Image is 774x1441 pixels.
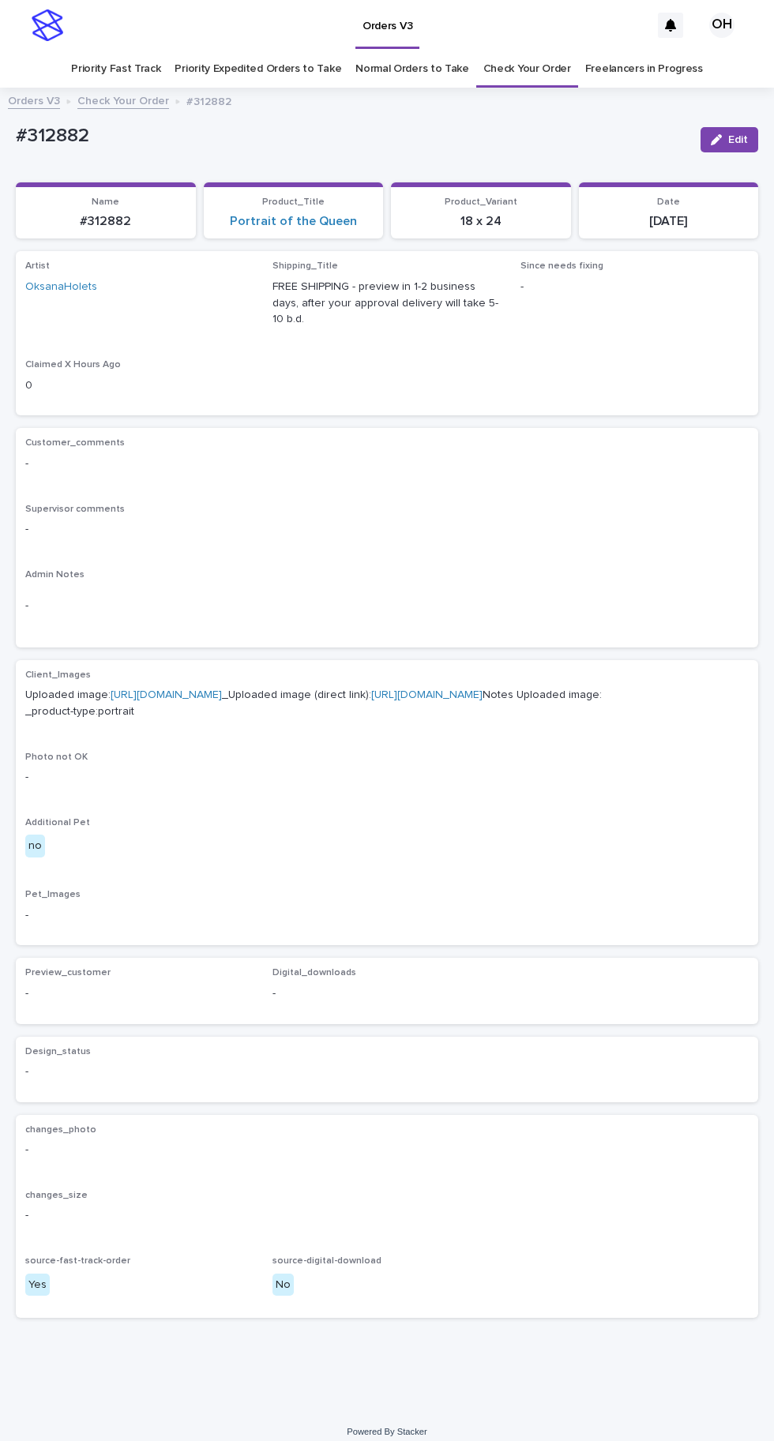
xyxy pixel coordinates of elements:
span: Artist [25,261,50,271]
span: Since needs fixing [520,261,603,271]
span: Customer_comments [25,438,125,448]
span: Admin Notes [25,570,85,580]
span: changes_size [25,1191,88,1200]
span: Supervisor comments [25,505,125,514]
a: [URL][DOMAIN_NAME] [111,689,222,700]
p: Uploaded image: _Uploaded image (direct link): Notes Uploaded image: _product-type:portrait [25,687,749,720]
a: OksanaHolets [25,279,97,295]
p: 18 x 24 [400,214,562,229]
p: - [25,598,749,614]
p: 0 [25,377,254,394]
a: Priority Fast Track [71,51,160,88]
span: Client_Images [25,670,91,680]
span: Claimed X Hours Ago [25,360,121,370]
span: Additional Pet [25,818,90,827]
a: Check Your Order [77,91,169,109]
span: Date [657,197,680,207]
span: source-digital-download [272,1256,381,1266]
p: FREE SHIPPING - preview in 1-2 business days, after your approval delivery will take 5-10 b.d. [272,279,501,328]
span: Product_Title [262,197,325,207]
span: Shipping_Title [272,261,338,271]
p: - [25,1207,749,1224]
p: - [25,1142,749,1158]
span: Pet_Images [25,890,81,899]
a: Check Your Order [483,51,571,88]
span: Product_Variant [445,197,517,207]
span: source-fast-track-order [25,1256,130,1266]
div: Yes [25,1274,50,1297]
a: Freelancers in Progress [585,51,703,88]
div: no [25,835,45,857]
p: - [520,279,749,295]
button: Edit [701,127,758,152]
span: Design_status [25,1047,91,1056]
span: changes_photo [25,1125,96,1135]
div: OH [709,13,735,38]
p: #312882 [186,92,231,109]
span: Digital_downloads [272,968,356,978]
p: - [272,985,501,1002]
a: Priority Expedited Orders to Take [175,51,341,88]
p: - [25,1064,254,1080]
div: No [272,1274,294,1297]
span: Edit [728,134,748,145]
span: Preview_customer [25,968,111,978]
p: - [25,985,254,1002]
a: Orders V3 [8,91,60,109]
a: Portrait of the Queen [230,214,357,229]
span: Name [92,197,119,207]
a: [URL][DOMAIN_NAME] [371,689,483,700]
p: - [25,769,749,786]
p: - [25,456,749,472]
p: [DATE] [588,214,750,229]
p: - [25,907,749,924]
p: #312882 [25,214,186,229]
a: Normal Orders to Take [355,51,469,88]
span: Photo not OK [25,752,88,762]
p: #312882 [16,125,688,148]
p: - [25,521,749,538]
a: Powered By Stacker [347,1427,426,1436]
img: stacker-logo-s-only.png [32,9,63,41]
